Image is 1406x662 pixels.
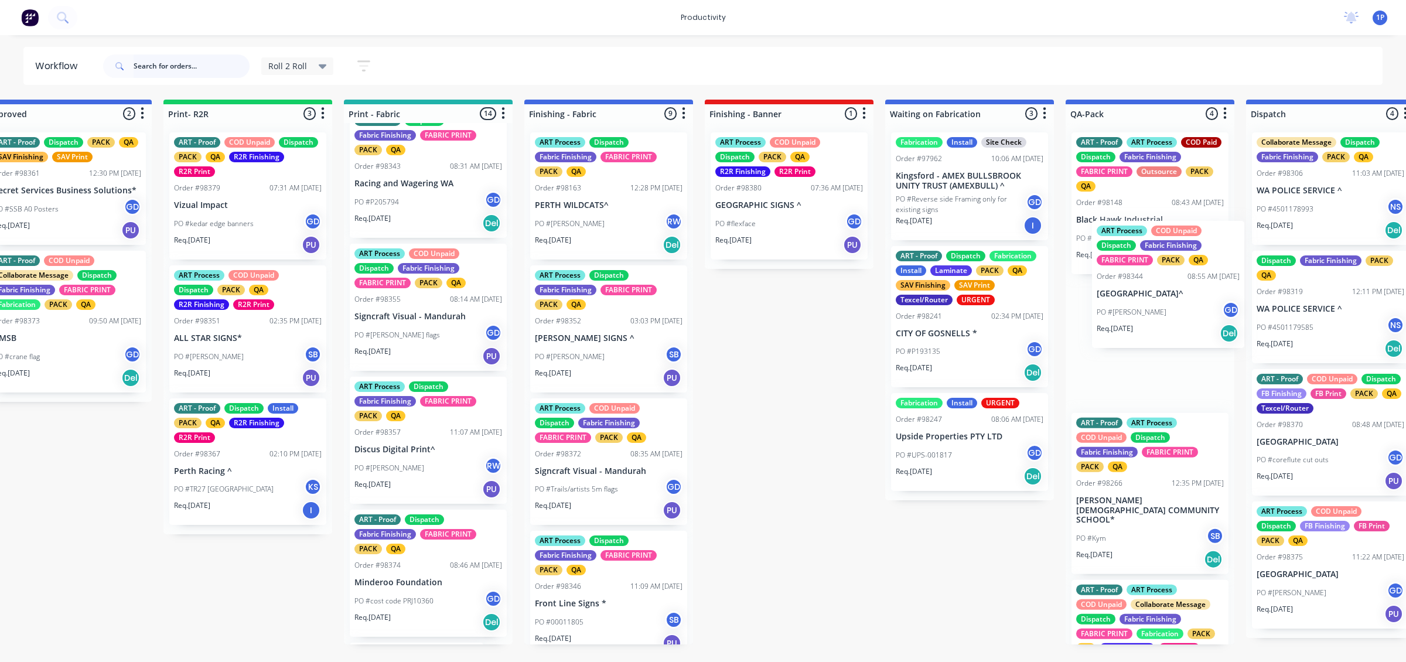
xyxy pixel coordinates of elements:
img: Factory [21,9,39,26]
span: 1P [1376,12,1384,23]
input: Search for orders... [134,54,250,78]
div: Workflow [35,59,83,73]
div: productivity [675,9,732,26]
span: Roll 2 Roll [268,60,307,72]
